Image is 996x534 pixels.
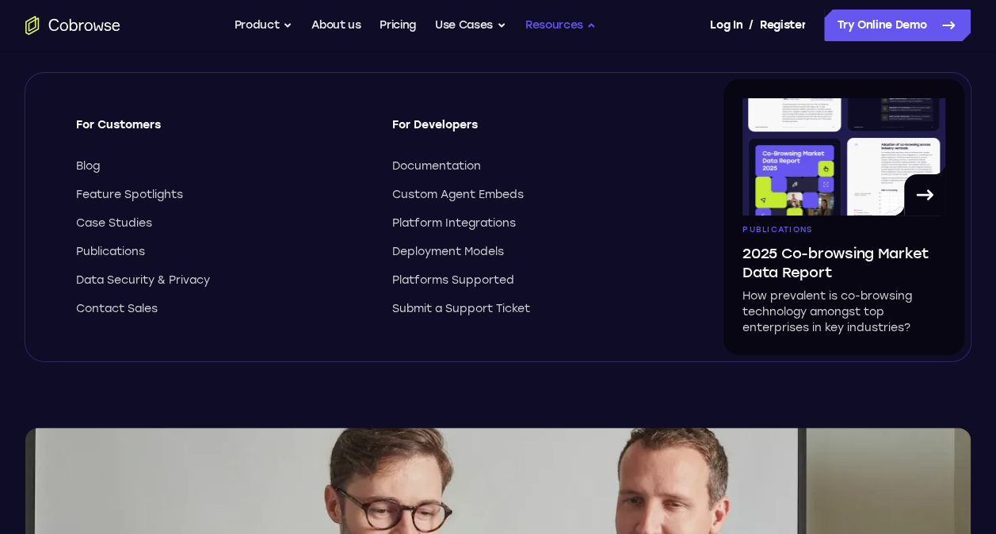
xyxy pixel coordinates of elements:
[76,117,364,146] span: For Customers
[525,10,597,41] button: Resources
[392,273,514,288] span: Platforms Supported
[76,244,145,260] span: Publications
[311,10,361,41] a: About us
[392,244,504,260] span: Deployment Models
[742,244,945,282] span: 2025 Co-browsing Market Data Report
[824,10,971,41] a: Try Online Demo
[25,16,120,35] a: Go to the home page
[742,225,812,235] span: Publications
[76,158,364,174] a: Blog
[76,273,210,288] span: Data Security & Privacy
[76,244,364,260] a: Publications
[392,187,524,203] span: Custom Agent Embeds
[392,273,680,288] a: Platforms Supported
[392,216,516,231] span: Platform Integrations
[392,244,680,260] a: Deployment Models
[392,158,481,174] span: Documentation
[760,10,806,41] a: Register
[76,158,100,174] span: Blog
[380,10,416,41] a: Pricing
[742,288,945,336] p: How prevalent is co-browsing technology amongst top enterprises in key industries?
[392,187,680,203] a: Custom Agent Embeds
[76,273,364,288] a: Data Security & Privacy
[76,301,158,317] span: Contact Sales
[76,187,364,203] a: Feature Spotlights
[76,301,364,317] a: Contact Sales
[392,301,680,317] a: Submit a Support Ticket
[742,98,945,216] img: A page from the browsing market ebook
[392,301,530,317] span: Submit a Support Ticket
[392,117,680,146] span: For Developers
[710,10,742,41] a: Log In
[76,216,152,231] span: Case Studies
[392,158,680,174] a: Documentation
[435,10,506,41] button: Use Cases
[235,10,293,41] button: Product
[76,216,364,231] a: Case Studies
[392,216,680,231] a: Platform Integrations
[749,16,754,35] span: /
[76,187,183,203] span: Feature Spotlights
